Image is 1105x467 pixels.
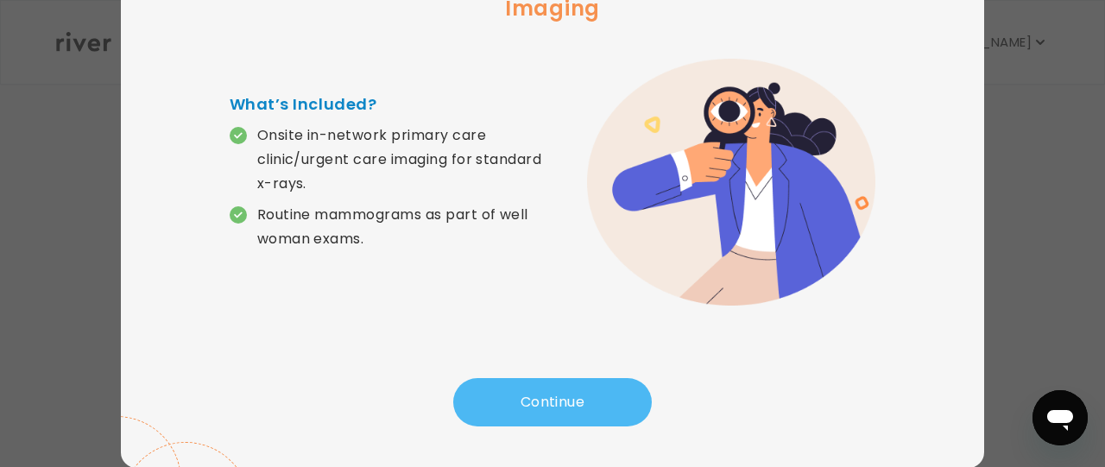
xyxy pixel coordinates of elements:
p: Onsite in-network primary care clinic/urgent care imaging for standard x-rays. [257,123,552,196]
h4: What’s Included? [230,92,552,117]
button: Continue [453,378,652,426]
p: Routine mammograms as part of well woman exams. [257,203,552,251]
iframe: Button to launch messaging window [1032,390,1088,445]
img: error graphic [587,59,875,306]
